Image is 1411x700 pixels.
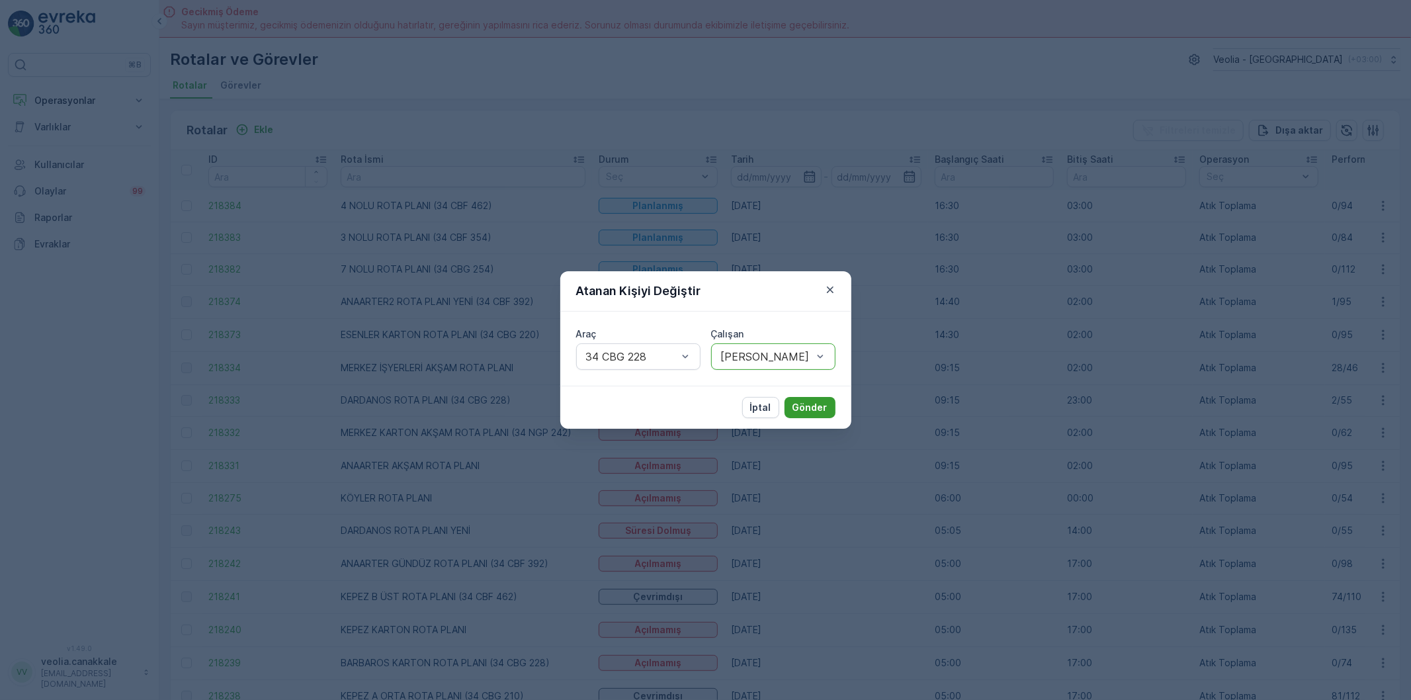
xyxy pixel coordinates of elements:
label: Çalışan [711,328,744,339]
label: Araç [576,328,597,339]
button: İptal [742,397,779,418]
p: Gönder [792,401,828,414]
p: Atanan Kişiyi Değiştir [576,282,701,300]
p: İptal [750,401,771,414]
button: Gönder [785,397,835,418]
